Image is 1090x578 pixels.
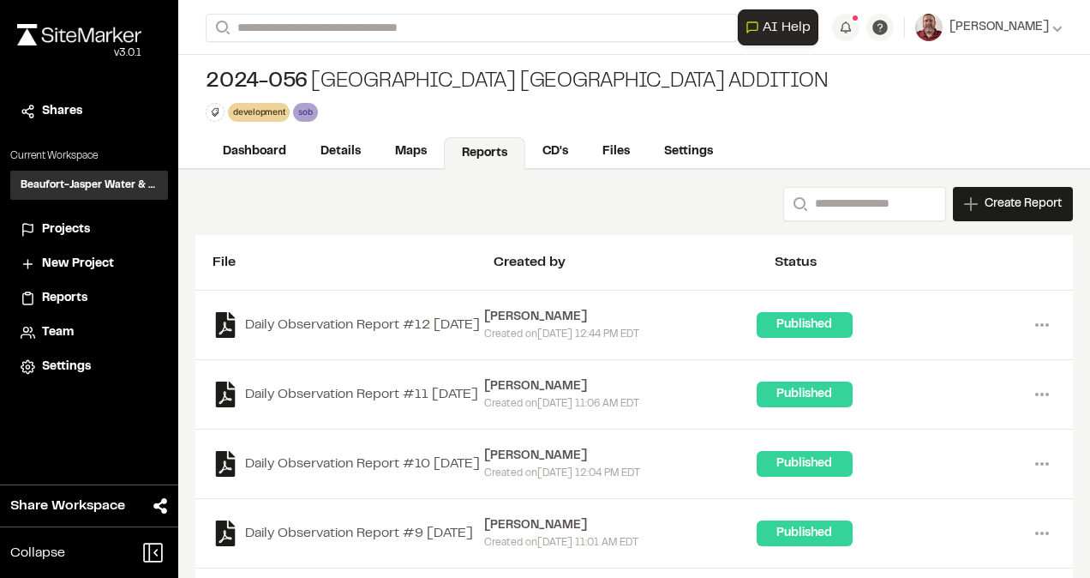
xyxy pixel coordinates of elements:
[21,289,158,308] a: Reports
[10,148,168,164] p: Current Workspace
[206,69,829,96] div: [GEOGRAPHIC_DATA] [GEOGRAPHIC_DATA] Addition
[42,102,82,121] span: Shares
[585,135,647,168] a: Files
[42,255,114,274] span: New Project
[42,358,91,376] span: Settings
[484,466,756,481] div: Created on [DATE] 12:04 PM EDT
[763,17,811,38] span: AI Help
[738,9,818,45] button: Open AI Assistant
[949,18,1049,37] span: [PERSON_NAME]
[378,135,444,168] a: Maps
[42,220,90,239] span: Projects
[484,516,756,535] div: [PERSON_NAME]
[213,312,484,338] a: Daily Observation Report #12 [DATE]
[10,543,65,563] span: Collapse
[213,382,484,407] a: Daily Observation Report #11 [DATE]
[484,377,756,396] div: [PERSON_NAME]
[17,24,141,45] img: rebrand.png
[21,178,158,193] h3: Beaufort-Jasper Water & Sewer Authority
[738,9,825,45] div: Open AI Assistant
[757,382,853,407] div: Published
[21,102,158,121] a: Shares
[757,451,853,477] div: Published
[647,135,730,168] a: Settings
[757,312,853,338] div: Published
[42,289,87,308] span: Reports
[484,327,756,342] div: Created on [DATE] 12:44 PM EDT
[484,447,756,466] div: [PERSON_NAME]
[293,103,317,121] div: sob
[206,69,308,96] span: 2024-056
[985,195,1062,214] span: Create Report
[21,323,158,342] a: Team
[484,308,756,327] div: [PERSON_NAME]
[10,496,125,516] span: Share Workspace
[17,45,141,61] div: Oh geez...please don't...
[206,135,303,168] a: Dashboard
[42,323,74,342] span: Team
[783,187,814,221] button: Search
[525,135,585,168] a: CD's
[206,103,225,122] button: Edit Tags
[21,220,158,239] a: Projects
[21,358,158,376] a: Settings
[213,451,484,477] a: Daily Observation Report #10 [DATE]
[757,521,853,546] div: Published
[494,252,775,273] div: Created by
[915,14,943,41] img: User
[213,252,494,273] div: File
[915,14,1063,41] button: [PERSON_NAME]
[21,255,158,274] a: New Project
[444,137,525,170] a: Reports
[484,535,756,551] div: Created on [DATE] 11:01 AM EDT
[213,521,484,546] a: Daily Observation Report #9 [DATE]
[303,135,378,168] a: Details
[775,252,1056,273] div: Status
[228,103,290,121] div: development
[484,396,756,412] div: Created on [DATE] 11:06 AM EDT
[206,14,237,42] button: Search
